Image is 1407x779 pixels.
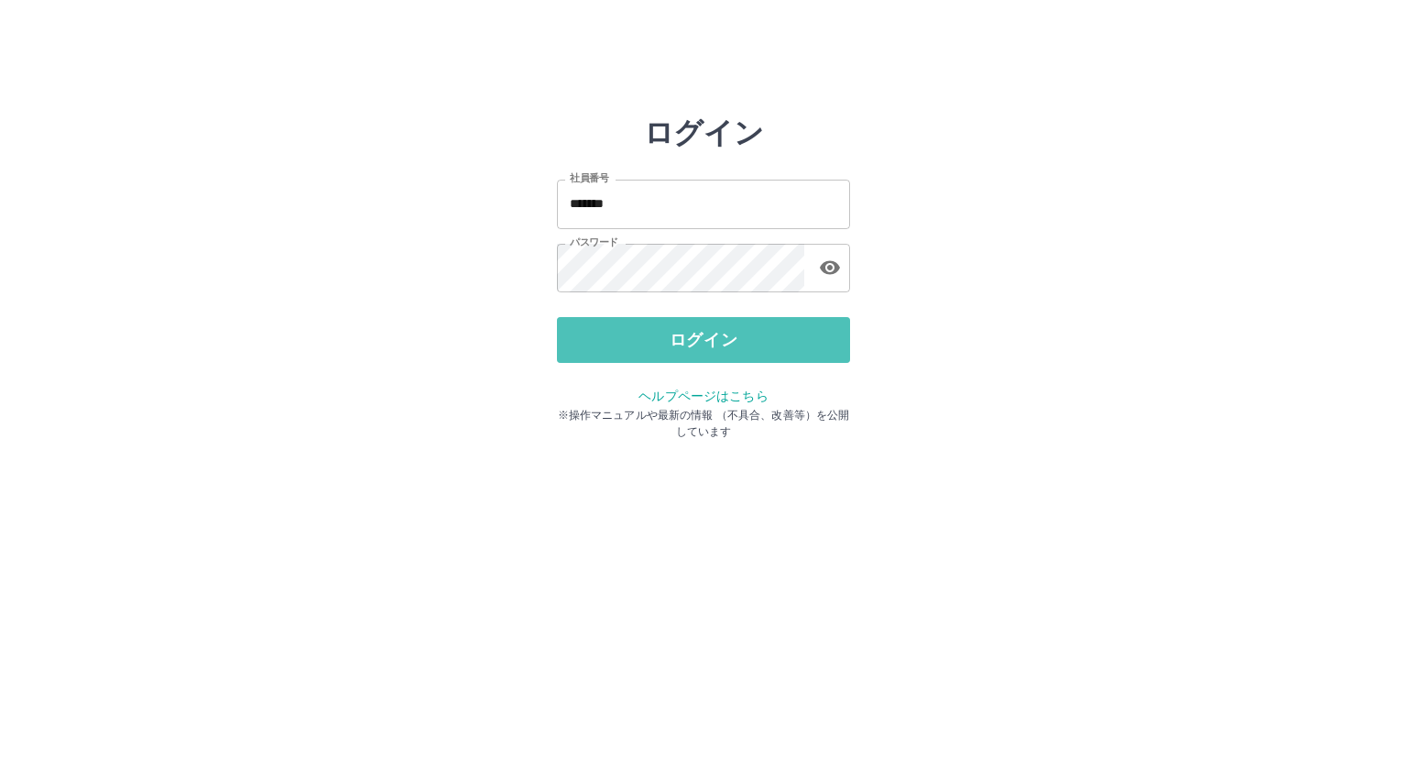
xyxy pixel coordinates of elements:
a: ヘルプページはこちら [638,389,768,403]
label: 社員番号 [570,171,608,185]
label: パスワード [570,236,618,249]
p: ※操作マニュアルや最新の情報 （不具合、改善等）を公開しています [557,407,850,440]
h2: ログイン [644,115,764,150]
button: ログイン [557,317,850,363]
